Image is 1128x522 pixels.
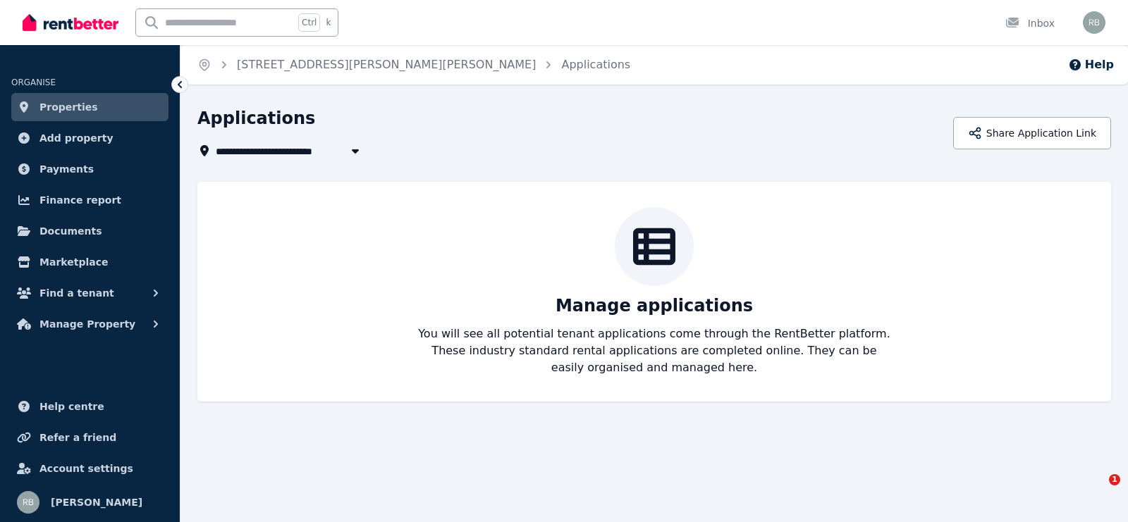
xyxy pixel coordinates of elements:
button: Manage Property [11,310,168,338]
iframe: Intercom live chat [1080,474,1114,508]
a: Help centre [11,392,168,421]
button: Find a tenant [11,279,168,307]
span: [PERSON_NAME] [51,494,142,511]
div: Inbox [1005,16,1055,30]
a: Documents [11,217,168,245]
span: Find a tenant [39,285,114,302]
img: RentBetter [23,12,118,33]
a: Applications [561,58,630,71]
span: Documents [39,223,102,240]
span: Ctrl [298,13,320,32]
a: Refer a friend [11,423,168,452]
a: Marketplace [11,248,168,276]
span: 1 [1109,474,1120,485]
nav: Breadcrumb [180,45,647,85]
a: Payments [11,155,168,183]
span: Finance report [39,192,121,209]
img: Raj Bala [17,491,39,514]
span: ORGANISE [11,77,56,87]
a: Add property [11,124,168,152]
span: Add property [39,130,114,147]
span: Properties [39,99,98,116]
span: k [326,17,331,28]
h1: Applications [197,107,315,130]
button: Help [1068,56,1114,73]
span: Account settings [39,460,133,477]
a: Finance report [11,186,168,214]
span: Manage Property [39,316,135,333]
span: Help centre [39,398,104,415]
a: [STREET_ADDRESS][PERSON_NAME][PERSON_NAME] [237,58,536,71]
a: Account settings [11,454,168,483]
img: Raj Bala [1083,11,1105,34]
button: Share Application Link [953,117,1111,149]
span: Marketplace [39,254,108,271]
p: You will see all potential tenant applications come through the RentBetter platform. These indust... [417,325,891,376]
a: Properties [11,93,168,121]
span: Payments [39,161,94,178]
span: Refer a friend [39,429,116,446]
p: Manage applications [556,294,753,317]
